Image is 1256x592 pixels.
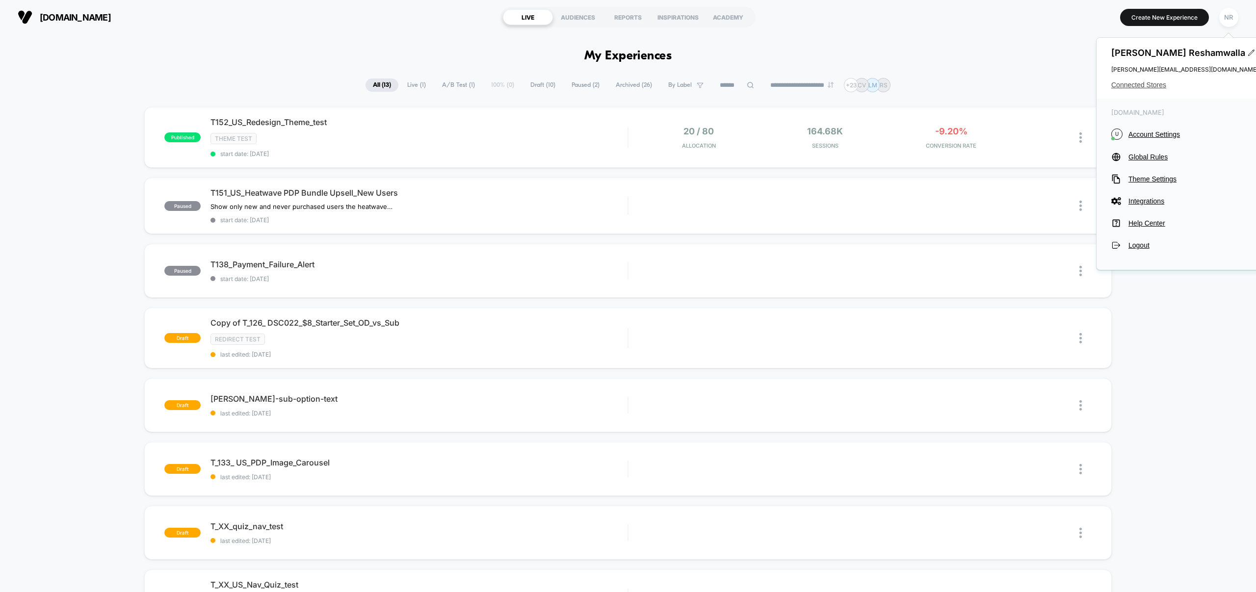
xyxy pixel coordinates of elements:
img: close [1079,400,1082,411]
span: Draft ( 10 ) [523,78,563,92]
span: Theme Test [210,133,257,144]
span: T_133_ US_PDP_Image_Carousel [210,458,628,467]
span: Show only new and never purchased users the heatwave bundle upsell on PDP. PDP has been out-perfo... [210,203,392,210]
span: Paused ( 2 ) [564,78,607,92]
span: T138_Payment_Failure_Alert [210,259,628,269]
span: T152_US_Redesign_Theme_test [210,117,628,127]
img: Visually logo [18,10,32,25]
span: Redirect Test [210,334,265,345]
span: Live ( 1 ) [400,78,433,92]
span: [DOMAIN_NAME] [40,12,111,23]
span: draft [164,333,201,343]
span: paused [164,201,201,211]
span: Allocation [682,142,716,149]
span: draft [164,464,201,474]
span: Archived ( 26 ) [608,78,659,92]
span: last edited: [DATE] [210,351,628,358]
span: Copy of T_126_ DSC022_$8_Starter_Set_OD_vs_Sub [210,318,628,328]
span: start date: [DATE] [210,216,628,224]
img: close [1079,528,1082,538]
h1: My Experiences [584,49,672,63]
span: CONVERSION RATE [890,142,1012,149]
span: T_XX_US_Nav_Quiz_test [210,580,628,590]
span: T151_US_Heatwave PDP Bundle Upsell_New Users [210,188,628,198]
span: By Label [668,81,692,89]
div: ACADEMY [703,9,753,25]
div: INSPIRATIONS [653,9,703,25]
span: published [164,132,201,142]
span: start date: [DATE] [210,275,628,283]
img: end [828,82,834,88]
span: A/B Test ( 1 ) [435,78,482,92]
img: close [1079,464,1082,474]
img: close [1079,266,1082,276]
span: last edited: [DATE] [210,473,628,481]
button: Create New Experience [1120,9,1209,26]
div: + 23 [844,78,858,92]
span: -9.20% [935,126,968,136]
p: CV [858,81,866,89]
img: close [1079,201,1082,211]
i: U [1111,129,1123,140]
img: close [1079,333,1082,343]
span: last edited: [DATE] [210,537,628,544]
span: T_XX_quiz_nav_test [210,521,628,531]
span: draft [164,400,201,410]
p: LM [868,81,877,89]
span: start date: [DATE] [210,150,628,157]
span: 164.68k [807,126,843,136]
span: 20 / 80 [683,126,714,136]
span: paused [164,266,201,276]
span: [PERSON_NAME]-sub-option-text [210,394,628,404]
span: last edited: [DATE] [210,410,628,417]
span: Sessions [764,142,886,149]
div: AUDIENCES [553,9,603,25]
p: RS [880,81,888,89]
div: NR [1219,8,1238,27]
button: NR [1216,7,1241,27]
button: [DOMAIN_NAME] [15,9,114,25]
span: All ( 13 ) [366,78,398,92]
div: REPORTS [603,9,653,25]
div: LIVE [503,9,553,25]
img: close [1079,132,1082,143]
span: draft [164,528,201,538]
